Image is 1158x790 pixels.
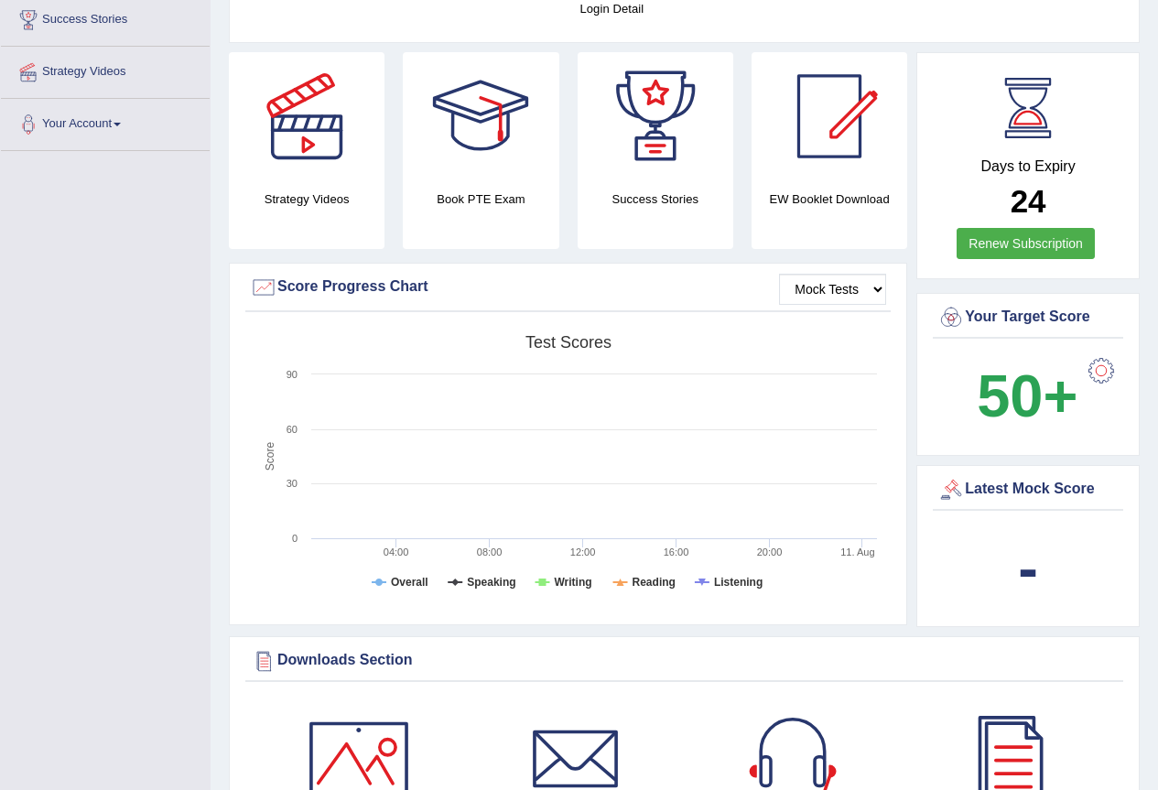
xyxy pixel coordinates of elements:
[264,442,276,471] tspan: Score
[937,304,1119,331] div: Your Target Score
[1011,183,1046,219] b: 24
[570,547,596,557] text: 12:00
[714,576,763,589] tspan: Listening
[633,576,676,589] tspan: Reading
[250,274,886,301] div: Score Progress Chart
[937,158,1119,175] h4: Days to Expiry
[403,189,558,209] h4: Book PTE Exam
[1018,535,1038,601] b: -
[1,99,210,145] a: Your Account
[292,533,298,544] text: 0
[287,369,298,380] text: 90
[977,363,1077,429] b: 50+
[957,228,1095,259] a: Renew Subscription
[1,47,210,92] a: Strategy Videos
[384,547,409,557] text: 04:00
[664,547,689,557] text: 16:00
[578,189,733,209] h4: Success Stories
[477,547,503,557] text: 08:00
[250,647,1119,675] div: Downloads Section
[840,547,874,557] tspan: 11. Aug
[525,333,611,352] tspan: Test scores
[937,476,1119,503] div: Latest Mock Score
[757,547,783,557] text: 20:00
[287,478,298,489] text: 30
[752,189,907,209] h4: EW Booklet Download
[467,576,515,589] tspan: Speaking
[287,424,298,435] text: 60
[391,576,428,589] tspan: Overall
[229,189,384,209] h4: Strategy Videos
[554,576,591,589] tspan: Writing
